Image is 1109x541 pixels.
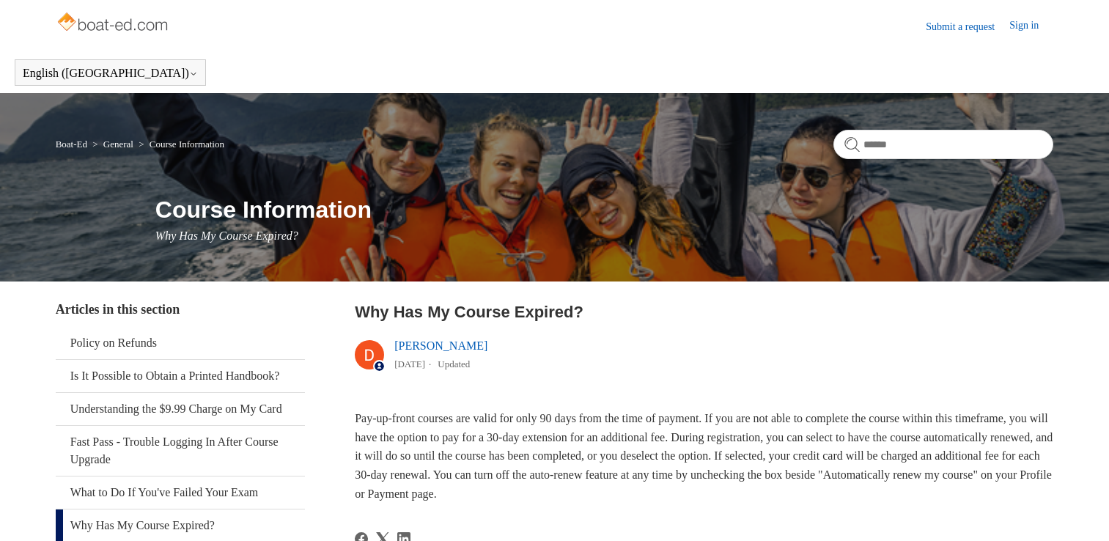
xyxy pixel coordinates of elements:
li: Updated [438,358,470,369]
a: [PERSON_NAME] [394,339,487,352]
a: Course Information [150,139,224,150]
a: General [103,139,133,150]
button: English ([GEOGRAPHIC_DATA]) [23,67,198,80]
a: Sign in [1009,18,1053,35]
li: General [89,139,136,150]
a: Submit a request [926,19,1009,34]
a: Fast Pass - Trouble Logging In After Course Upgrade [56,426,305,476]
a: Boat-Ed [56,139,87,150]
a: What to Do If You've Failed Your Exam [56,476,305,509]
li: Boat-Ed [56,139,90,150]
a: Understanding the $9.99 Charge on My Card [56,393,305,425]
input: Search [833,130,1053,159]
span: Why Has My Course Expired? [155,229,298,242]
a: Policy on Refunds [56,327,305,359]
img: Boat-Ed Help Center home page [56,9,172,38]
span: Articles in this section [56,302,180,317]
li: Course Information [136,139,224,150]
a: Is It Possible to Obtain a Printed Handbook? [56,360,305,392]
time: 03/01/2024, 15:27 [394,358,425,369]
h1: Course Information [155,192,1054,227]
h2: Why Has My Course Expired? [355,300,1053,324]
span: Pay-up-front courses are valid for only 90 days from the time of payment. If you are not able to ... [355,412,1053,499]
